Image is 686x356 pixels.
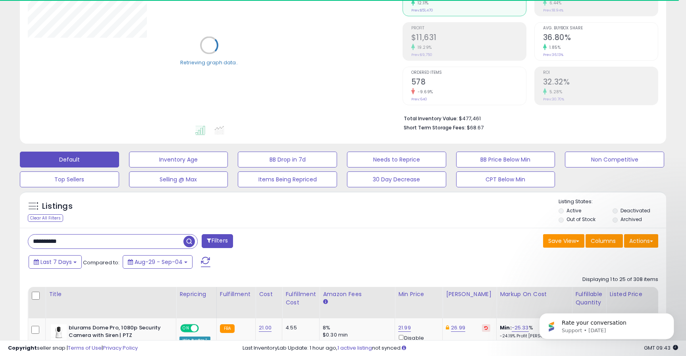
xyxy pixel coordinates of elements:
[559,198,666,206] p: Listing States:
[238,152,337,167] button: BB Drop in 7d
[415,89,433,95] small: -9.69%
[527,296,686,352] iframe: Intercom notifications message
[620,216,642,223] label: Archived
[582,276,658,283] div: Displaying 1 to 25 of 308 items
[547,44,561,50] small: 1.85%
[259,290,279,298] div: Cost
[259,324,272,332] a: 21.00
[543,97,564,102] small: Prev: 30.70%
[42,201,73,212] h5: Listings
[411,77,526,88] h2: 578
[323,290,391,298] div: Amazon Fees
[28,214,63,222] div: Clear All Filters
[500,290,568,298] div: Markup on Cost
[323,331,389,339] div: $0.30 min
[411,97,427,102] small: Prev: 640
[181,325,191,332] span: ON
[543,234,584,248] button: Save View
[180,59,238,66] div: Retrieving graph data..
[415,44,432,50] small: 19.29%
[51,324,67,340] img: 31KO92CqBAL._SL40_.jpg
[411,8,433,13] small: Prev: $51,470
[404,113,652,123] li: $477,461
[575,290,603,307] div: Fulfillable Quantity
[8,344,37,352] strong: Copyright
[543,26,658,31] span: Avg. Buybox Share
[543,52,563,57] small: Prev: 36.13%
[543,33,658,44] h2: 36.80%
[620,207,650,214] label: Deactivated
[398,324,411,332] a: 21.99
[40,258,72,266] span: Last 7 Days
[129,152,228,167] button: Inventory Age
[565,152,664,167] button: Non Competitive
[543,77,658,88] h2: 32.32%
[29,255,82,269] button: Last 7 Days
[123,255,193,269] button: Aug-29 - Sep-04
[411,26,526,31] span: Profit
[411,33,526,44] h2: $11,631
[497,287,572,318] th: The percentage added to the cost of goods (COGS) that forms the calculator for Min & Max prices.
[220,290,252,298] div: Fulfillment
[323,324,389,331] div: 8%
[20,152,119,167] button: Default
[83,259,119,266] span: Compared to:
[202,234,233,248] button: Filters
[609,290,678,298] div: Listed Price
[198,325,210,332] span: OFF
[500,324,512,331] b: Min:
[404,115,458,122] b: Total Inventory Value:
[285,290,316,307] div: Fulfillment Cost
[543,71,658,75] span: ROI
[547,89,563,95] small: 5.28%
[451,324,465,332] a: 26.99
[8,344,138,352] div: seller snap | |
[179,290,213,298] div: Repricing
[411,52,432,57] small: Prev: $9,750
[624,234,658,248] button: Actions
[467,124,484,131] span: $68.67
[20,171,119,187] button: Top Sellers
[512,324,529,332] a: -25.33
[456,152,555,167] button: BB Price Below Min
[103,344,138,352] a: Privacy Policy
[337,344,372,352] a: 1 active listing
[347,152,446,167] button: Needs to Reprice
[243,344,678,352] div: Last InventoryLab Update: 1 hour ago, not synced.
[129,171,228,187] button: Selling @ Max
[500,324,566,339] div: %
[68,344,102,352] a: Terms of Use
[567,216,595,223] label: Out of Stock
[285,324,313,331] div: 4.55
[323,298,328,306] small: Amazon Fees.
[404,124,466,131] b: Short Term Storage Fees:
[135,258,183,266] span: Aug-29 - Sep-04
[347,171,446,187] button: 30 Day Decrease
[543,8,563,13] small: Prev: 18.94%
[398,290,439,298] div: Min Price
[411,71,526,75] span: Ordered Items
[220,324,235,333] small: FBA
[456,171,555,187] button: CPT Below Min
[49,290,173,298] div: Title
[591,237,616,245] span: Columns
[446,290,493,298] div: [PERSON_NAME]
[238,171,337,187] button: Items Being Repriced
[586,234,623,248] button: Columns
[567,207,581,214] label: Active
